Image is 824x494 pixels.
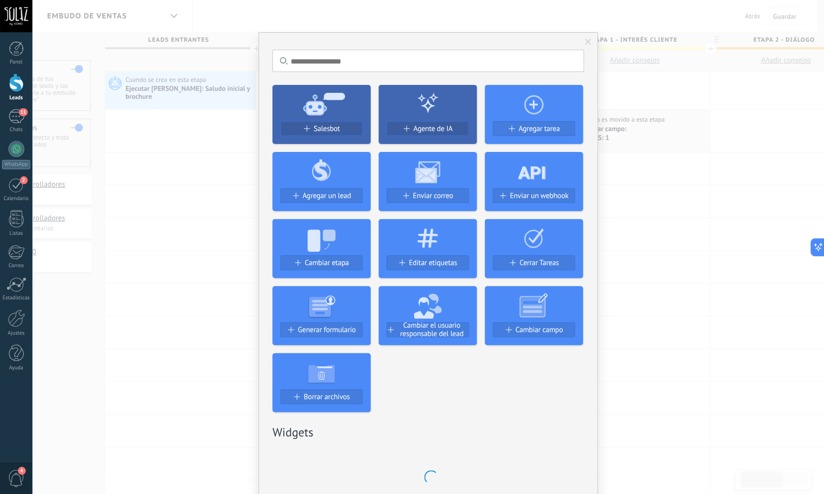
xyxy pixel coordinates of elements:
[2,196,31,202] div: Calendario
[272,424,584,440] h2: Widgets
[2,127,31,133] div: Chats
[314,125,340,133] span: Salesbot
[18,467,26,475] span: 4
[280,322,363,337] button: Generar formulario
[2,365,31,371] div: Ayuda
[303,192,351,200] span: Agregar un lead
[493,188,575,203] button: Enviar un webhook
[493,121,575,136] button: Agregar tarea
[493,255,575,270] button: Cerrar Tareas
[280,255,363,270] button: Cambiar etapa
[2,295,31,301] div: Estadísticas
[2,95,31,101] div: Leads
[519,259,559,267] span: Cerrar Tareas
[280,121,363,136] button: Salesbot
[304,393,350,401] span: Borrar archivos
[518,125,560,133] span: Agregar tarea
[2,330,31,337] div: Ajustes
[2,59,31,66] div: Panel
[2,160,30,169] div: WhatsApp
[20,176,28,184] span: 2
[395,321,468,338] span: Cambiar el usuario responsable del lead
[19,108,27,116] span: 11
[493,322,575,337] button: Cambiar campo
[2,263,31,269] div: Correo
[280,389,363,404] button: Borrar archivos
[305,259,349,267] span: Cambiar etapa
[509,192,568,200] span: Enviar un webhook
[298,326,356,334] span: Generar formulario
[386,188,469,203] button: Enviar correo
[2,230,31,237] div: Listas
[409,259,457,267] span: Editar etiquetas
[413,125,452,133] span: Agente de IA
[386,322,469,337] button: Cambiar el usuario responsable del lead
[386,121,469,136] button: Agente de IA
[515,326,563,334] span: Cambiar campo
[386,255,469,270] button: Editar etiquetas
[413,192,453,200] span: Enviar correo
[280,188,363,203] button: Agregar un lead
